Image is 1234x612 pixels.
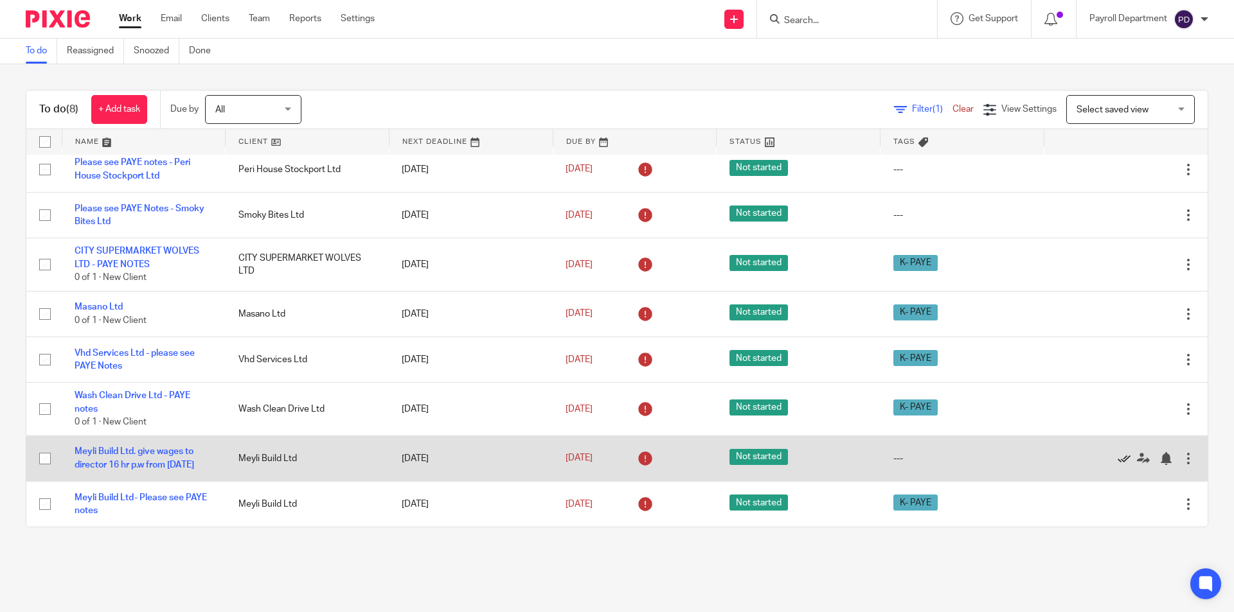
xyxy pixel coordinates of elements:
[75,204,204,226] a: Please see PAYE Notes - Smoky Bites Ltd
[67,39,124,64] a: Reassigned
[226,238,389,291] td: CITY SUPERMARKET WOLVES LTD
[1077,105,1149,114] span: Select saved view
[226,482,389,527] td: Meyli Build Ltd
[389,192,553,238] td: [DATE]
[729,255,788,271] span: Not started
[729,399,788,415] span: Not started
[389,383,553,435] td: [DATE]
[75,493,207,515] a: Meyli Build Ltd- Please see PAYE notes
[75,417,147,426] span: 0 of 1 · New Client
[969,14,1018,23] span: Get Support
[1089,12,1167,25] p: Payroll Department
[226,291,389,337] td: Masano Ltd
[91,95,147,124] a: + Add task
[201,12,229,25] a: Clients
[893,209,1032,222] div: ---
[729,304,788,320] span: Not started
[75,349,195,371] a: Vhd Services Ltd - please see PAYE Notes
[566,211,593,220] span: [DATE]
[75,158,190,180] a: Please see PAYE notes - Peri House Stockport Ltd
[566,310,593,319] span: [DATE]
[226,337,389,382] td: Vhd Services Ltd
[75,391,190,413] a: Wash Clean Drive Ltd - PAYE notes
[26,10,90,28] img: Pixie
[566,355,593,364] span: [DATE]
[729,449,788,465] span: Not started
[912,105,952,114] span: Filter
[39,103,78,116] h1: To do
[783,15,899,27] input: Search
[893,350,938,366] span: K- PAYE
[26,39,57,64] a: To do
[729,205,788,222] span: Not started
[893,452,1032,465] div: ---
[729,494,788,511] span: Not started
[893,494,938,511] span: K- PAYE
[75,247,199,268] a: CITY SUPERMARKET WOLVES LTD - PAYE NOTES
[729,350,788,366] span: Not started
[389,337,553,382] td: [DATE]
[161,12,182,25] a: Email
[189,39,220,64] a: Done
[66,104,78,114] span: (8)
[226,435,389,481] td: Meyli Build Ltd
[226,192,389,238] td: Smoky Bites Ltd
[729,160,788,176] span: Not started
[226,146,389,192] td: Peri House Stockport Ltd
[289,12,321,25] a: Reports
[215,105,225,114] span: All
[566,165,593,174] span: [DATE]
[75,302,123,311] a: Masano Ltd
[389,291,553,337] td: [DATE]
[389,238,553,291] td: [DATE]
[893,138,915,145] span: Tags
[952,105,974,114] a: Clear
[566,260,593,269] span: [DATE]
[933,105,943,114] span: (1)
[893,255,938,271] span: K- PAYE
[75,273,147,282] span: 0 of 1 · New Client
[1118,452,1137,465] a: Mark as done
[1001,105,1057,114] span: View Settings
[341,12,375,25] a: Settings
[389,482,553,527] td: [DATE]
[134,39,179,64] a: Snoozed
[389,435,553,481] td: [DATE]
[1174,9,1194,30] img: svg%3E
[566,405,593,414] span: [DATE]
[75,316,147,325] span: 0 of 1 · New Client
[226,383,389,435] td: Wash Clean Drive Ltd
[566,500,593,509] span: [DATE]
[893,399,938,415] span: K- PAYE
[75,447,194,469] a: Meyli Build Ltd. give wages to director 16 hr p.w from [DATE]
[566,454,593,463] span: [DATE]
[893,304,938,320] span: K- PAYE
[249,12,270,25] a: Team
[893,163,1032,176] div: ---
[119,12,141,25] a: Work
[170,103,199,116] p: Due by
[389,146,553,192] td: [DATE]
